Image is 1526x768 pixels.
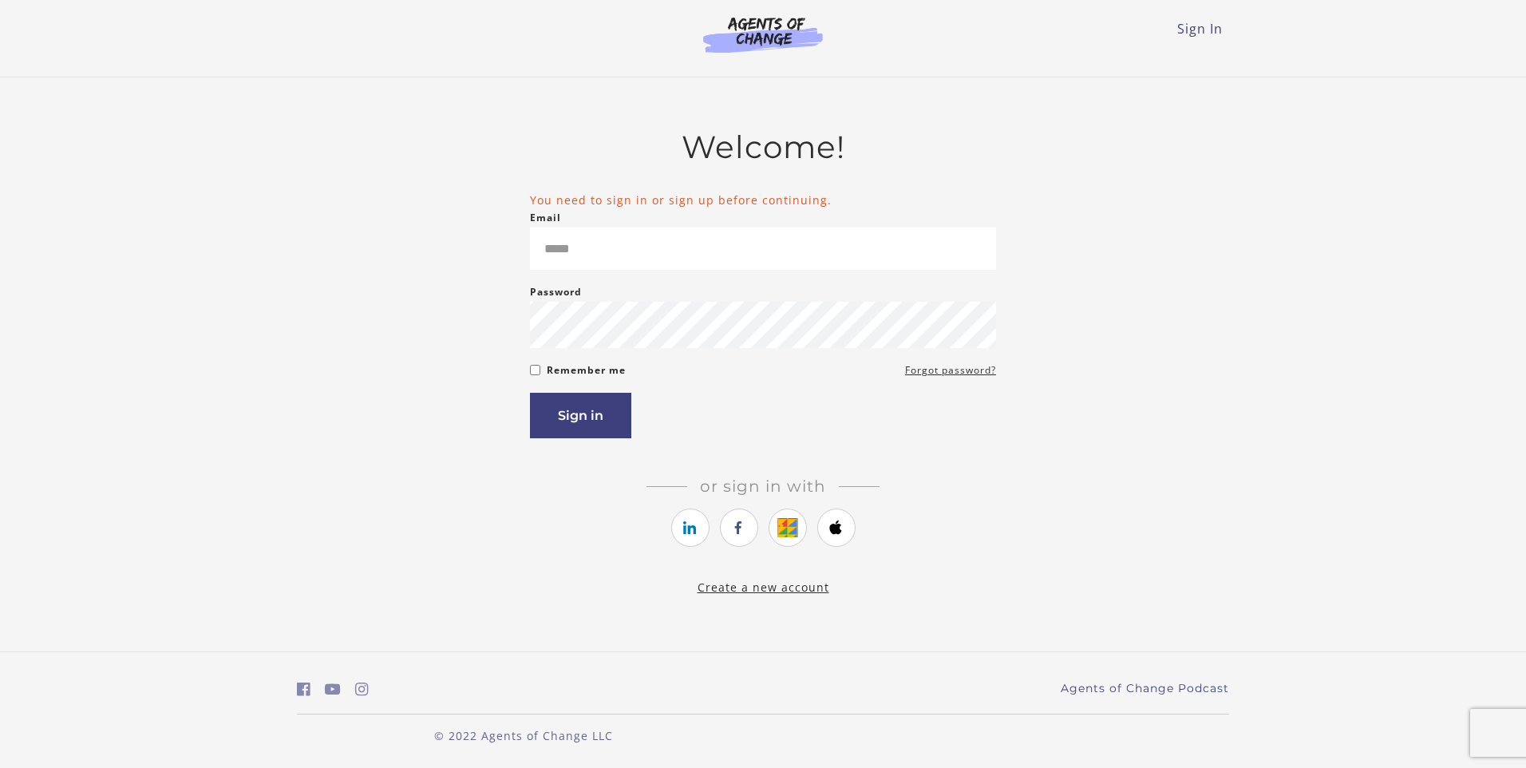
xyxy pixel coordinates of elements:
[547,361,626,380] label: Remember me
[686,16,840,53] img: Agents of Change Logo
[530,129,996,166] h2: Welcome!
[1061,680,1229,697] a: Agents of Change Podcast
[530,192,996,208] li: You need to sign in or sign up before continuing.
[698,580,829,595] a: Create a new account
[671,509,710,547] a: https://courses.thinkific.com/users/auth/linkedin?ss%5Breferral%5D=&ss%5Buser_return_to%5D=%2Fcou...
[1177,20,1223,38] a: Sign In
[297,727,750,744] p: © 2022 Agents of Change LLC
[530,393,631,438] button: Sign in
[720,509,758,547] a: https://courses.thinkific.com/users/auth/facebook?ss%5Breferral%5D=&ss%5Buser_return_to%5D=%2Fcou...
[530,208,561,228] label: Email
[817,509,856,547] a: https://courses.thinkific.com/users/auth/apple?ss%5Breferral%5D=&ss%5Buser_return_to%5D=%2Fcourse...
[769,509,807,547] a: https://courses.thinkific.com/users/auth/google?ss%5Breferral%5D=&ss%5Buser_return_to%5D=%2Fcours...
[355,678,369,701] a: https://www.instagram.com/agentsofchangeprep/ (Open in a new window)
[355,682,369,697] i: https://www.instagram.com/agentsofchangeprep/ (Open in a new window)
[325,678,341,701] a: https://www.youtube.com/c/AgentsofChangeTestPrepbyMeaganMitchell (Open in a new window)
[687,477,839,496] span: Or sign in with
[530,283,582,302] label: Password
[297,678,310,701] a: https://www.facebook.com/groups/aswbtestprep (Open in a new window)
[297,682,310,697] i: https://www.facebook.com/groups/aswbtestprep (Open in a new window)
[325,682,341,697] i: https://www.youtube.com/c/AgentsofChangeTestPrepbyMeaganMitchell (Open in a new window)
[905,361,996,380] a: Forgot password?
